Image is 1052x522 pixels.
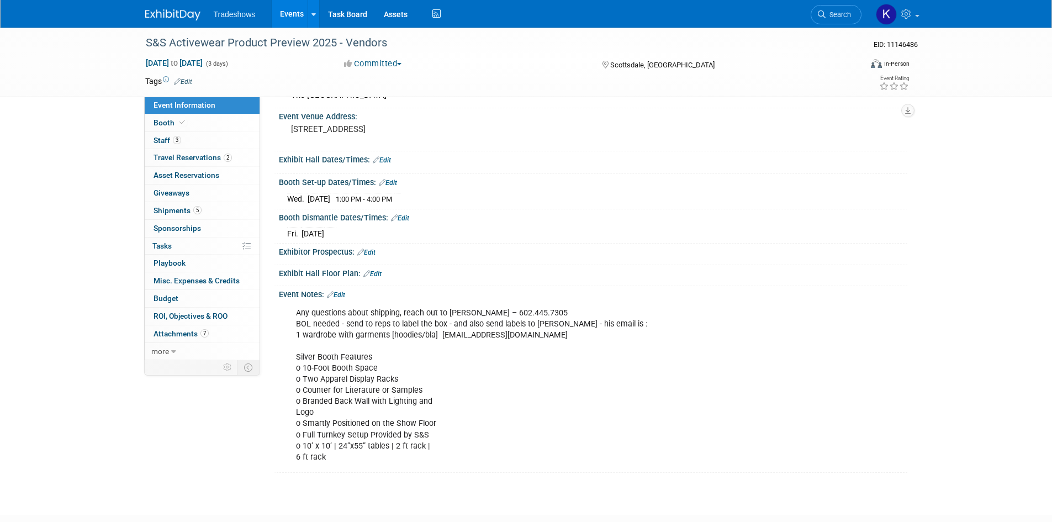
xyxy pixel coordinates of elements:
[174,78,192,86] a: Edit
[391,214,409,222] a: Edit
[308,193,330,204] td: [DATE]
[145,272,260,289] a: Misc. Expenses & Credits
[154,312,228,320] span: ROI, Objectives & ROO
[237,360,260,375] td: Toggle Event Tabs
[154,259,186,267] span: Playbook
[151,347,169,356] span: more
[610,61,715,69] span: Scottsdale, [GEOGRAPHIC_DATA]
[336,195,392,203] span: 1:00 PM - 4:00 PM
[279,209,907,224] div: Booth Dismantle Dates/Times:
[145,308,260,325] a: ROI, Objectives & ROO
[145,202,260,219] a: Shipments5
[287,193,308,204] td: Wed.
[291,124,528,134] pre: [STREET_ADDRESS]
[145,255,260,272] a: Playbook
[145,184,260,202] a: Giveaways
[145,220,260,237] a: Sponsorships
[874,40,918,49] span: Event ID: 11146486
[200,329,209,338] span: 7
[154,171,219,180] span: Asset Reservations
[218,360,237,375] td: Personalize Event Tab Strip
[214,10,256,19] span: Tradeshows
[154,206,202,215] span: Shipments
[169,59,179,67] span: to
[152,241,172,250] span: Tasks
[145,238,260,255] a: Tasks
[142,33,845,53] div: S&S Activewear Product Preview 2025 - Vendors
[279,108,907,122] div: Event Venue Address:
[154,329,209,338] span: Attachments
[154,276,240,285] span: Misc. Expenses & Credits
[363,270,382,278] a: Edit
[287,228,302,240] td: Fri.
[871,59,882,68] img: Format-Inperson.png
[154,153,232,162] span: Travel Reservations
[145,58,203,68] span: [DATE] [DATE]
[145,290,260,307] a: Budget
[145,76,192,87] td: Tags
[205,60,228,67] span: (3 days)
[154,101,215,109] span: Event Information
[379,179,397,187] a: Edit
[340,58,406,70] button: Committed
[279,265,907,280] div: Exhibit Hall Floor Plan:
[357,249,376,256] a: Edit
[288,302,786,468] div: Any questions about shipping, reach out to [PERSON_NAME] – 602.445.7305 BOL needed - send to reps...
[145,114,260,131] a: Booth
[279,244,907,258] div: Exhibitor Prospectus:
[279,286,907,300] div: Event Notes:
[145,97,260,114] a: Event Information
[884,60,910,68] div: In-Person
[145,167,260,184] a: Asset Reservations
[279,151,907,166] div: Exhibit Hall Dates/Times:
[145,149,260,166] a: Travel Reservations2
[154,118,187,127] span: Booth
[302,228,324,240] td: [DATE]
[154,136,181,145] span: Staff
[279,174,907,188] div: Booth Set-up Dates/Times:
[154,224,201,233] span: Sponsorships
[193,206,202,214] span: 5
[145,132,260,149] a: Staff3
[173,136,181,144] span: 3
[145,9,200,20] img: ExhibitDay
[145,325,260,342] a: Attachments7
[154,188,189,197] span: Giveaways
[327,291,345,299] a: Edit
[224,154,232,162] span: 2
[796,57,910,74] div: Event Format
[145,343,260,360] a: more
[826,10,851,19] span: Search
[876,4,897,25] img: Karyna Kitsmey
[879,76,909,81] div: Event Rating
[811,5,861,24] a: Search
[179,119,185,125] i: Booth reservation complete
[373,156,391,164] a: Edit
[154,294,178,303] span: Budget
